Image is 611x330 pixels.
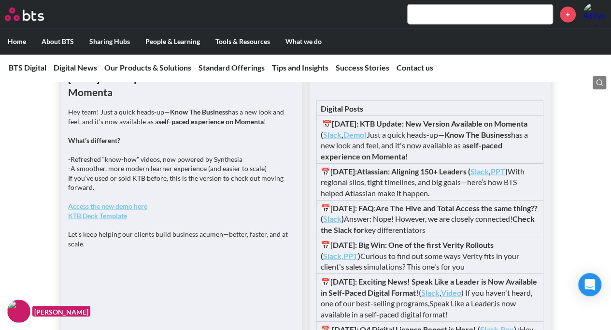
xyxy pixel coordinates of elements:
[321,166,470,175] strong: 📅[DATE]:Atlassian: Aligning 150+ Leaders (
[421,287,440,297] a: Slack
[343,251,358,260] a: PPT
[5,7,44,21] img: BTS Logo
[429,298,495,307] i: Speak Like a Leader,
[7,300,30,323] img: F
[68,229,295,248] p: Let’s keep helping our clients build business acumen—better, faster, and at scale.
[336,63,389,72] a: Success Stories
[68,154,295,192] p: -Refreshed “know-how” videos, now powered by Synthesia -A smoother, more modern learner experienc...
[316,201,543,237] td: : Answer: Nope! However, we are closely connected! key differentiators
[9,63,46,72] a: BTS Digital
[199,63,265,72] a: Standard Offerings
[68,71,295,100] h1: [DATE]: KTB Update: New Version Available on Momenta
[5,7,62,21] a: Go home
[82,29,138,54] label: Sharing Hubs
[321,276,537,296] strong: 📅[DATE]: Exciting News! Speak Like a Leader is Now Available in Self-Paced Digital Format!
[489,166,491,175] strong: ,
[343,129,364,139] strong: Demo
[341,214,344,223] strong: )
[68,136,120,144] strong: What’s different?
[376,203,538,212] strong: Are The Hive and Total Access the same thing??
[321,203,374,212] strong: 📅[DATE]: FAQ
[441,287,461,297] a: Video
[68,201,147,210] a: Access the new demo here
[358,251,360,260] strong: )
[578,273,601,296] div: Open Intercom Messenger
[316,274,543,322] td: ( , ) If you haven't heard, one of our best-selling programs, is now available in a self-paced di...
[323,251,343,260] a: Slack,
[321,214,535,233] strong: Check the Slack for
[138,29,208,54] label: People & Learning
[321,214,323,223] strong: (
[560,6,576,22] a: +
[341,129,343,139] strong: ,
[583,2,606,26] img: Adityo Goswami
[470,166,489,175] a: Slack
[158,117,264,125] strong: self-paced experience on Momenta
[316,163,543,200] td: With regional silos, tight timelines, and big goals—here’s how BTS helped Atlassian make it happen.
[505,166,508,175] strong: )
[321,240,494,259] strong: 📅[DATE]: Big Win: One of the first Verity Rollouts (
[397,63,433,72] a: Contact us
[343,129,367,139] a: Demo)
[321,103,363,113] strong: Digital Posts
[170,107,228,115] strong: Know The Business
[32,306,90,317] figcaption: [PERSON_NAME]
[316,237,543,274] td: Curious to find out some ways Verity fits in your client's sales simulations? This one's for you
[68,107,295,126] p: Hey team! Just a quick heads-up— has a new look and feel, and it's now available as a !
[323,129,341,139] a: Slack
[583,2,606,26] a: Profile
[321,140,502,160] strong: self-paced experience on Momenta
[34,29,82,54] label: About BTS
[444,129,511,139] strong: Know The Business
[272,63,328,72] a: Tips and Insights
[208,29,278,54] label: Tools & Resources
[321,118,527,138] strong: 📅[DATE]: KTB Update: New Version Available on Momenta (
[323,214,341,223] a: Slack
[54,63,97,72] a: Digital News
[104,63,191,72] a: Our Products & Solutions
[68,211,127,219] a: KTB Deck Template
[491,166,505,175] a: PPT
[278,29,329,54] label: What we do
[316,116,543,164] td: Just a quick heads-up— has a new look and feel, and it's now available as a !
